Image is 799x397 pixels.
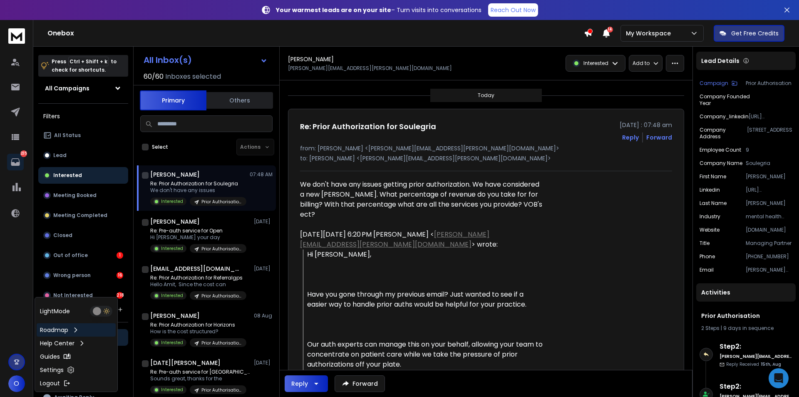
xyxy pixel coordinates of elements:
[300,121,436,132] h1: Re: Prior Authorization for Soulegria
[746,240,792,247] p: Managing Partner
[700,200,727,207] p: Last Name
[206,91,273,110] button: Others
[300,180,543,220] div: We don't have any issues getting prior authorization. We have considered a new [PERSON_NAME]. Wha...
[37,350,116,363] a: Guides
[45,84,89,92] h1: All Campaigns
[38,147,128,164] button: Lead
[37,337,116,350] a: Help Center
[150,265,242,273] h1: [EMAIL_ADDRESS][DOMAIN_NAME]
[250,171,273,178] p: 07:48 AM
[700,147,741,153] p: Employee Count
[700,187,720,193] p: linkedin
[53,212,107,219] p: Meeting Completed
[37,323,116,337] a: Roadmap
[38,187,128,204] button: Meeting Booked
[38,110,128,122] h3: Filters
[746,80,792,87] p: Prior Authorisation
[38,207,128,224] button: Meeting Completed
[150,170,200,179] h1: [PERSON_NAME]
[720,353,792,360] h6: [PERSON_NAME][EMAIL_ADDRESS][PERSON_NAME][DOMAIN_NAME]
[144,56,192,64] h1: All Inbox(s)
[38,80,128,97] button: All Campaigns
[700,213,720,220] p: industry
[53,232,72,239] p: Closed
[720,382,792,392] h6: Step 2 :
[150,328,246,335] p: How is the cost structured?
[201,340,241,346] p: Prior Authorisation
[720,342,792,352] h6: Step 2 :
[161,198,183,205] p: Interested
[700,240,710,247] p: title
[38,267,128,284] button: Wrong person16
[731,29,779,37] p: Get Free Credits
[40,339,74,347] p: Help Center
[300,154,672,162] p: to: [PERSON_NAME] <[PERSON_NAME][EMAIL_ADDRESS][PERSON_NAME][DOMAIN_NAME]>
[38,247,128,264] button: Out of office1
[150,375,250,382] p: Sounds great, thanks for the
[150,180,246,187] p: Re: Prior Authorization for Soulegria
[8,375,25,392] button: O
[40,307,70,315] p: Light Mode
[201,293,241,299] p: Prior Authorisation
[53,172,82,179] p: Interested
[40,352,60,361] p: Guides
[152,144,168,150] label: Select
[701,312,791,320] h1: Prior Authorisation
[276,6,481,14] p: – Turn visits into conversations
[288,55,334,63] h1: [PERSON_NAME]
[254,218,273,225] p: [DATE]
[700,173,726,180] p: First Name
[700,267,714,273] p: Email
[150,227,246,234] p: Re: Pre-auth service for Open
[150,359,221,367] h1: [DATE][PERSON_NAME]
[201,199,241,205] p: Prior Authorisation
[633,60,650,67] p: Add to
[747,127,792,140] p: [STREET_ADDRESS]
[161,292,183,299] p: Interested
[300,230,543,250] div: [DATE][DATE] 6:20 PM [PERSON_NAME] < > wrote:
[285,375,328,392] button: Reply
[746,213,792,220] p: mental health care
[254,360,273,366] p: [DATE]
[761,361,781,367] span: 15th, Aug
[769,368,789,388] div: Open Intercom Messenger
[38,227,128,244] button: Closed
[746,227,792,233] p: [DOMAIN_NAME]
[620,121,672,129] p: [DATE] : 07:48 am
[583,60,608,67] p: Interested
[201,387,241,393] p: Prior Authorisation
[626,29,674,37] p: My Workspace
[700,93,753,107] p: Company Founded Year
[276,6,391,14] strong: Your warmest leads are on your site
[37,363,116,377] a: Settings
[161,340,183,346] p: Interested
[254,265,273,272] p: [DATE]
[701,325,720,332] span: 2 Steps
[52,57,117,74] p: Press to check for shortcuts.
[150,234,246,241] p: Hi [PERSON_NAME] your day
[53,292,93,299] p: Not Interested
[201,246,241,252] p: Prior Authorisation
[40,379,60,387] p: Logout
[150,369,250,375] p: Re: Pre-auth service for [GEOGRAPHIC_DATA]
[746,253,792,260] p: [PHONE_NUMBER]
[117,292,123,299] div: 218
[161,245,183,252] p: Interested
[7,154,24,170] a: 235
[726,361,781,367] p: Reply Received
[150,275,246,281] p: Re: Prior Authorization for Referralgps
[700,227,720,233] p: website
[746,147,792,153] p: 9
[53,152,67,159] p: Lead
[53,272,91,279] p: Wrong person
[117,252,123,259] div: 1
[38,127,128,144] button: All Status
[700,80,737,87] button: Campaign
[291,380,308,388] div: Reply
[746,173,792,180] p: [PERSON_NAME]
[150,187,246,194] p: We don't have any issues
[38,287,128,304] button: Not Interested218
[47,28,584,38] h1: Onebox
[38,167,128,184] button: Interested
[488,3,538,17] a: Reach Out Now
